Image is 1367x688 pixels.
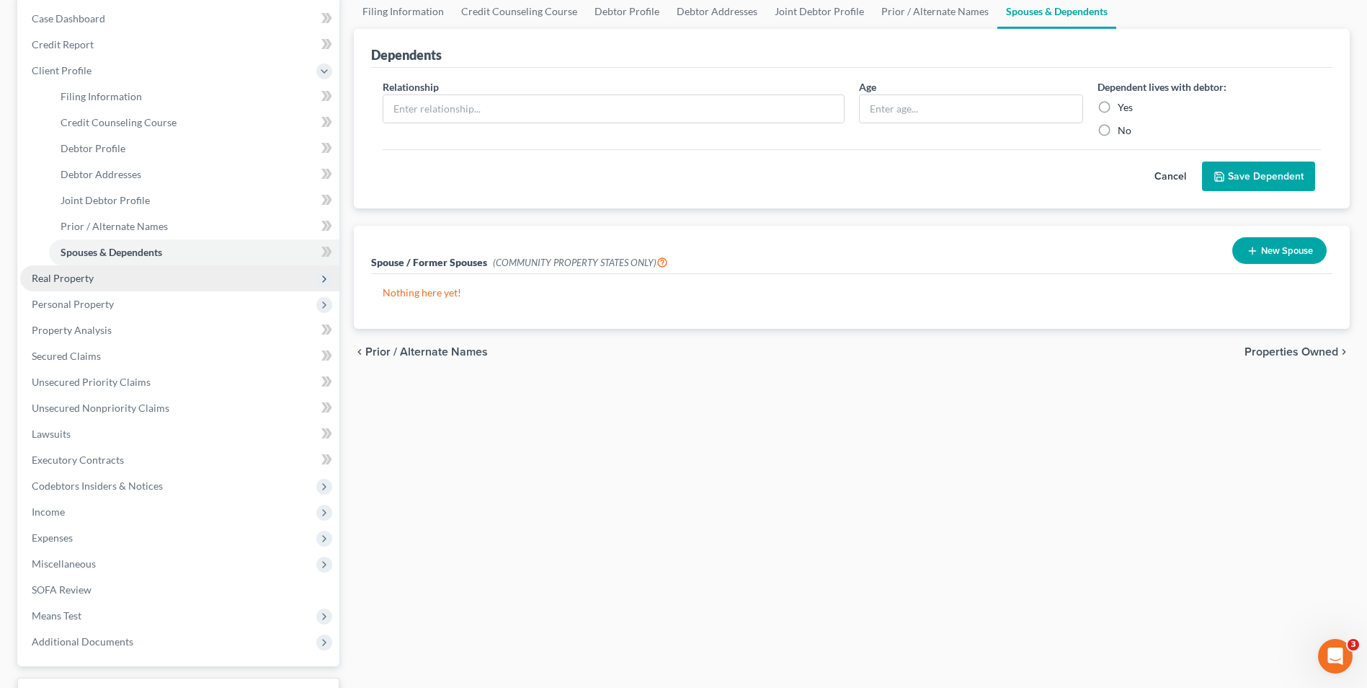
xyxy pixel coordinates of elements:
span: SOFA Review [32,583,92,596]
label: No [1118,123,1131,138]
span: Means Test [32,609,81,622]
span: Credit Report [32,38,94,50]
div: Dependents [371,46,442,63]
span: Properties Owned [1244,346,1338,358]
a: Executory Contracts [20,447,339,473]
i: chevron_right [1338,346,1350,358]
span: Spouses & Dependents [61,246,162,258]
a: Credit Report [20,32,339,58]
a: Unsecured Priority Claims [20,369,339,395]
span: Property Analysis [32,324,112,336]
span: Unsecured Nonpriority Claims [32,402,169,414]
span: Real Property [32,272,94,284]
button: chevron_left Prior / Alternate Names [354,346,488,358]
span: Relationship [383,81,439,93]
a: Debtor Profile [49,136,339,162]
input: Enter relationship... [383,95,844,123]
a: Filing Information [49,84,339,110]
a: Lawsuits [20,421,339,447]
button: Save Dependent [1202,162,1315,192]
span: Additional Documents [32,635,133,648]
a: Credit Counseling Course [49,110,339,136]
a: Prior / Alternate Names [49,213,339,239]
span: Secured Claims [32,350,101,362]
span: Debtor Profile [61,142,125,154]
button: Properties Owned chevron_right [1244,346,1350,358]
span: Spouse / Former Spouses [371,256,487,268]
a: Case Dashboard [20,6,339,32]
span: 3 [1348,639,1359,650]
span: Executory Contracts [32,454,124,466]
i: chevron_left [354,346,365,358]
button: Cancel [1139,162,1202,191]
p: Nothing here yet! [383,286,1321,300]
span: Case Dashboard [32,12,105,25]
span: Expenses [32,532,73,544]
span: Personal Property [32,298,114,310]
a: Joint Debtor Profile [49,188,339,213]
span: Prior / Alternate Names [61,220,168,232]
a: Unsecured Nonpriority Claims [20,395,339,421]
span: Credit Counseling Course [61,116,177,128]
a: Debtor Addresses [49,162,339,188]
span: Unsecured Priority Claims [32,376,151,388]
span: (COMMUNITY PROPERTY STATES ONLY) [493,257,668,268]
span: Filing Information [61,90,142,102]
a: Property Analysis [20,317,339,343]
span: Prior / Alternate Names [365,346,488,358]
a: Secured Claims [20,343,339,369]
label: Yes [1118,100,1133,115]
iframe: Intercom live chat [1318,639,1353,674]
span: Debtor Addresses [61,168,141,180]
a: SOFA Review [20,577,339,603]
a: Spouses & Dependents [49,239,339,265]
span: Codebtors Insiders & Notices [32,480,163,492]
span: Client Profile [32,64,92,76]
span: Lawsuits [32,428,71,440]
button: New Spouse [1232,237,1327,264]
span: Income [32,506,65,518]
input: Enter age... [860,95,1082,123]
label: Dependent lives with debtor: [1097,79,1226,94]
label: Age [859,79,876,94]
span: Joint Debtor Profile [61,194,150,206]
span: Miscellaneous [32,557,96,570]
